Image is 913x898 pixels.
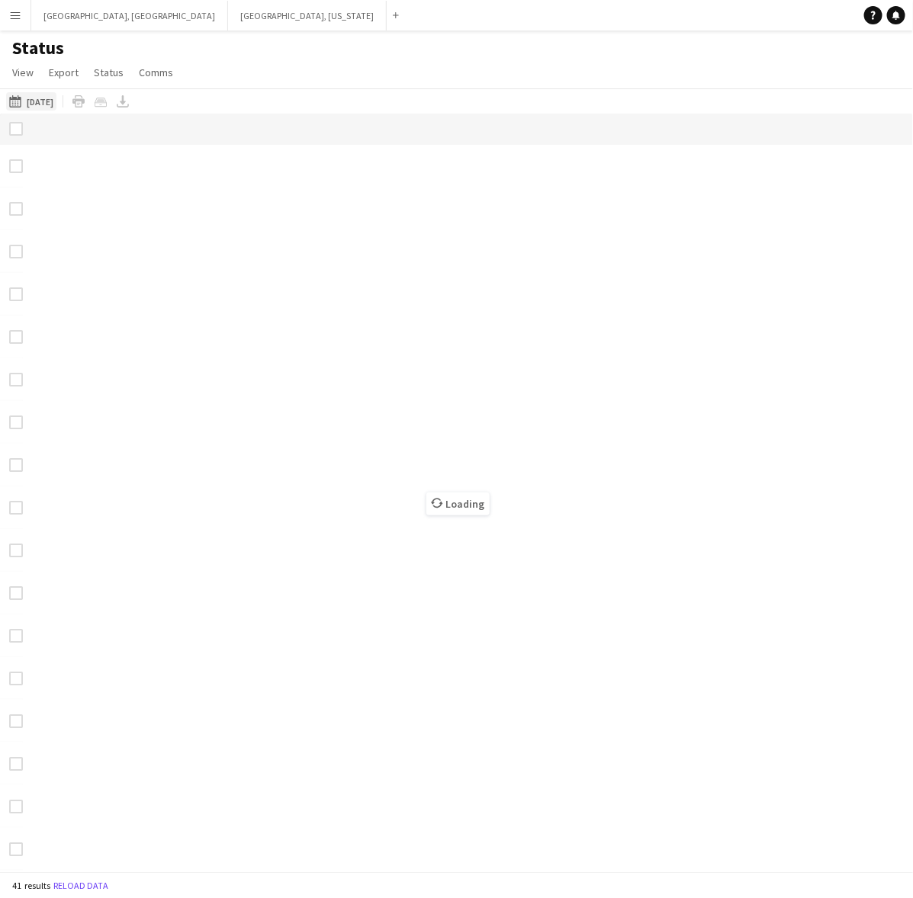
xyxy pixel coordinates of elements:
[49,66,79,79] span: Export
[94,66,124,79] span: Status
[139,66,173,79] span: Comms
[43,63,85,82] a: Export
[88,63,130,82] a: Status
[31,1,228,30] button: [GEOGRAPHIC_DATA], [GEOGRAPHIC_DATA]
[426,492,490,515] span: Loading
[6,92,56,111] button: [DATE]
[50,877,111,894] button: Reload data
[228,1,387,30] button: [GEOGRAPHIC_DATA], [US_STATE]
[133,63,179,82] a: Comms
[6,63,40,82] a: View
[12,66,34,79] span: View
